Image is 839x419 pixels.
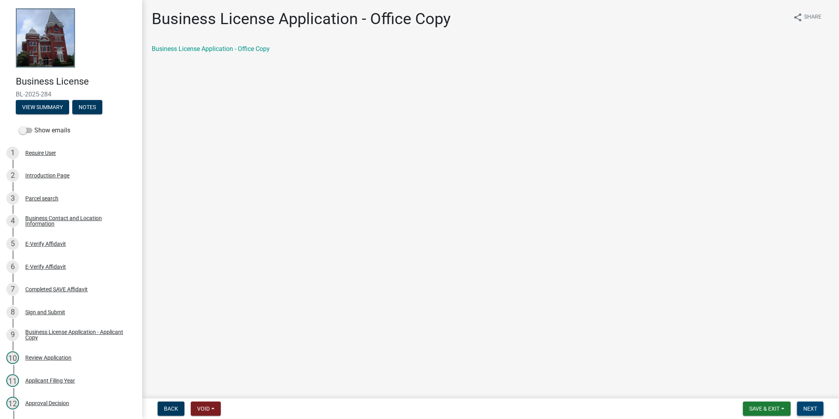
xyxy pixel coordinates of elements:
div: Approval Decision [25,400,69,406]
button: View Summary [16,100,69,114]
button: shareShare [787,9,828,25]
button: Back [158,402,184,416]
div: 5 [6,238,19,250]
button: Save & Exit [743,402,791,416]
div: 8 [6,306,19,319]
div: 6 [6,260,19,273]
span: Void [197,406,210,412]
wm-modal-confirm: Notes [72,104,102,111]
div: 12 [6,397,19,410]
div: 11 [6,374,19,387]
span: Share [804,13,822,22]
div: 7 [6,283,19,296]
div: E-Verify Affidavit [25,241,66,247]
i: share [793,13,803,22]
div: Introduction Page [25,173,70,178]
button: Next [797,402,824,416]
button: Notes [72,100,102,114]
div: 1 [6,147,19,159]
div: 3 [6,192,19,205]
div: Sign and Submit [25,310,65,315]
div: Parcel search [25,196,58,201]
div: Require User [25,150,56,156]
div: 2 [6,169,19,182]
div: E-Verify Affidavit [25,264,66,270]
button: Void [191,402,221,416]
h1: Business License Application - Office Copy [152,9,451,28]
div: Review Application [25,355,71,360]
div: 9 [6,328,19,341]
span: Back [164,406,178,412]
img: Talbot County, Georgia [16,8,75,68]
span: Save & Exit [749,406,780,412]
div: Applicant Filing Year [25,378,75,383]
span: Next [803,406,817,412]
a: Business License Application - Office Copy [152,45,270,53]
div: 4 [6,215,19,227]
label: Show emails [19,126,70,135]
div: Completed SAVE Affidavit [25,287,88,292]
div: Business Contact and Location Information [25,215,130,226]
h4: Business License [16,76,136,87]
wm-modal-confirm: Summary [16,104,69,111]
div: Business License Application - Applicant Copy [25,329,130,340]
div: 10 [6,351,19,364]
span: BL-2025-284 [16,91,126,98]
